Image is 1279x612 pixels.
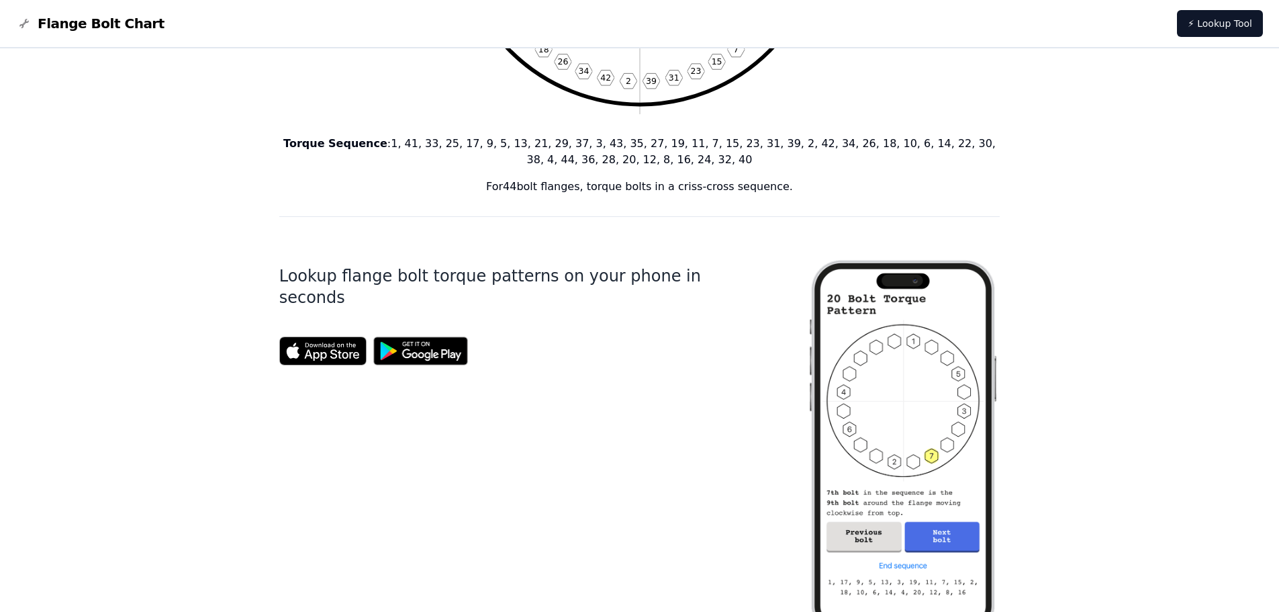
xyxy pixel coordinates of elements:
text: 2 [625,76,630,86]
text: 31 [668,73,679,83]
text: 39 [646,76,657,86]
b: Torque Sequence [283,137,387,150]
span: Flange Bolt Chart [38,14,164,33]
text: 23 [690,66,701,76]
text: 42 [600,73,611,83]
a: Flange Bolt Chart LogoFlange Bolt Chart [16,14,164,33]
p: : 1, 41, 33, 25, 17, 9, 5, 13, 21, 29, 37, 3, 43, 35, 27, 19, 11, 7, 15, 23, 31, 39, 2, 42, 34, 2... [279,136,1000,168]
text: 18 [538,44,549,54]
text: 15 [711,56,722,67]
p: For 44 bolt flanges, torque bolts in a criss-cross sequence. [279,179,1000,195]
text: 7 [733,44,739,54]
img: Flange Bolt Chart Logo [16,15,32,32]
img: Get it on Google Play [367,330,475,372]
text: 34 [578,66,589,76]
text: 26 [557,56,568,67]
img: App Store badge for the Flange Bolt Chart app [279,337,367,365]
a: ⚡ Lookup Tool [1177,10,1263,37]
h1: Lookup flange bolt torque patterns on your phone in seconds [279,265,764,308]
